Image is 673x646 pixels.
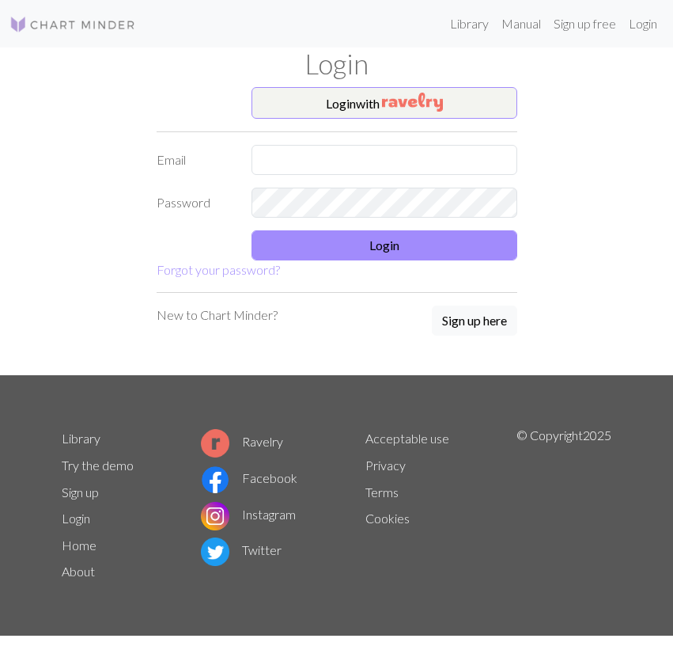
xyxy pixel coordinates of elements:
[365,484,399,500] a: Terms
[251,87,517,119] button: Loginwith
[201,434,283,449] a: Ravelry
[444,8,495,40] a: Library
[251,230,517,260] button: Login
[201,429,229,458] img: Ravelry logo
[62,458,134,473] a: Try the demo
[201,470,297,485] a: Facebook
[201,538,229,566] img: Twitter logo
[432,306,517,336] button: Sign up here
[201,465,229,494] img: Facebook logo
[157,306,278,325] p: New to Chart Minder?
[157,262,280,277] a: Forgot your password?
[432,306,517,337] a: Sign up here
[382,93,443,112] img: Ravelry
[622,8,664,40] a: Login
[62,484,99,500] a: Sign up
[495,8,547,40] a: Manual
[9,15,136,34] img: Logo
[62,431,100,446] a: Library
[547,8,622,40] a: Sign up free
[201,542,282,557] a: Twitter
[147,145,242,175] label: Email
[62,564,95,579] a: About
[365,511,410,526] a: Cookies
[365,431,449,446] a: Acceptable use
[52,47,622,81] h1: Login
[516,426,611,586] p: © Copyright 2025
[147,188,242,218] label: Password
[201,502,229,530] img: Instagram logo
[62,538,96,553] a: Home
[201,507,296,522] a: Instagram
[62,511,90,526] a: Login
[365,458,406,473] a: Privacy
